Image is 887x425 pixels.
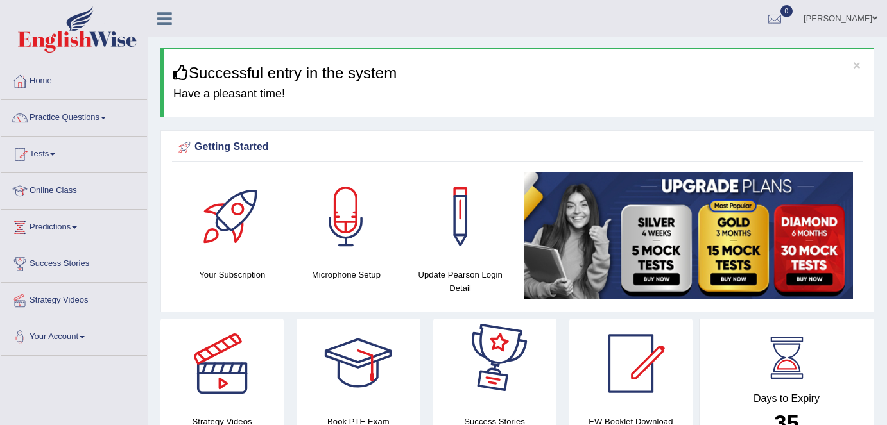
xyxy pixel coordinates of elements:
h4: Microphone Setup [296,268,397,281]
a: Success Stories [1,246,147,278]
h4: Have a pleasant time! [173,88,864,101]
h4: Days to Expiry [714,393,859,404]
a: Practice Questions [1,100,147,132]
h3: Successful entry in the system [173,65,864,81]
a: Predictions [1,210,147,242]
button: × [853,58,861,72]
div: Getting Started [175,138,859,157]
a: Your Account [1,319,147,351]
span: 0 [780,5,793,17]
a: Home [1,63,147,96]
h4: Your Subscription [182,268,283,281]
img: small5.jpg [524,172,853,299]
a: Strategy Videos [1,283,147,315]
a: Online Class [1,173,147,205]
a: Tests [1,137,147,169]
h4: Update Pearson Login Detail [409,268,511,295]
